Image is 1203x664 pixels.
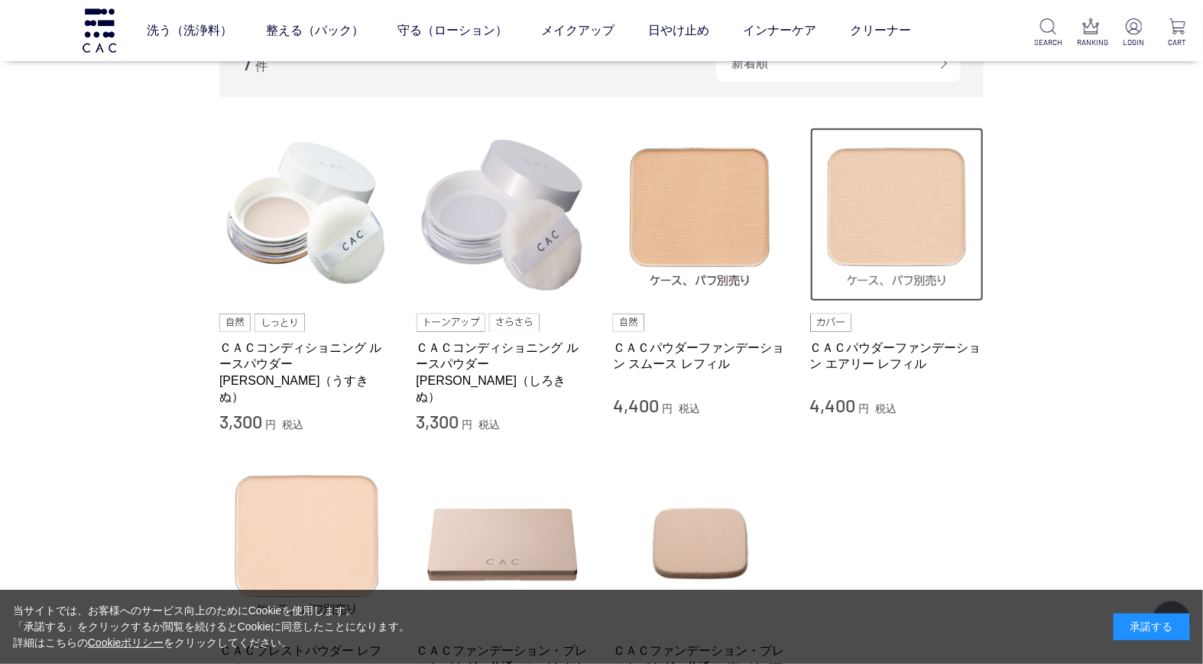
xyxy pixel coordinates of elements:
[613,340,787,373] a: ＣＡＣパウダーファンデーション スムース レフィル
[858,402,869,415] span: 円
[648,9,709,52] a: 日やけ止め
[1120,18,1148,48] a: LOGIN
[397,9,507,52] a: 守る（ローション）
[810,314,851,332] img: カバー
[147,9,232,52] a: 洗う（洗浄料）
[417,410,459,432] span: 3,300
[541,9,614,52] a: メイクアップ
[1114,614,1190,640] div: 承諾する
[1078,18,1105,48] a: RANKING
[88,636,164,649] a: Cookieポリシー
[850,9,911,52] a: クリーナー
[489,314,540,332] img: さらさら
[679,402,700,415] span: 税込
[13,603,410,651] div: 当サイトでは、お客様へのサービス向上のためにCookieを使用します。 「承諾する」をクリックするか閲覧を続けるとCookieに同意したことになります。 詳細はこちらの をクリックしてください。
[417,314,486,332] img: トーンアップ
[265,418,276,431] span: 円
[810,128,984,302] img: ＣＡＣパウダーファンデーション エアリー レフィル
[662,402,673,415] span: 円
[219,457,394,631] img: ＣＡＣプレストパウダー レフィル
[810,394,856,416] span: 4,400
[219,314,251,332] img: 自然
[417,340,591,405] a: ＣＡＣコンディショニング ルースパウダー [PERSON_NAME]（しろきぬ）
[282,418,303,431] span: 税込
[613,314,644,332] img: 自然
[1163,18,1191,48] a: CART
[478,418,500,431] span: 税込
[1034,37,1062,48] p: SEARCH
[613,394,659,416] span: 4,400
[219,410,262,432] span: 3,300
[810,340,984,373] a: ＣＡＣパウダーファンデーション エアリー レフィル
[80,8,118,52] img: logo
[462,418,472,431] span: 円
[219,340,394,405] a: ＣＡＣコンディショニング ルースパウダー [PERSON_NAME]（うすきぬ）
[613,128,787,302] img: ＣＡＣパウダーファンデーション スムース レフィル
[743,9,816,52] a: インナーケア
[875,402,897,415] span: 税込
[219,128,394,302] img: ＣＡＣコンディショニング ルースパウダー 薄絹（うすきぬ）
[255,314,305,332] img: しっとり
[1163,37,1191,48] p: CART
[1120,37,1148,48] p: LOGIN
[613,457,787,631] img: ＣＡＣファンデーション・プレストパウダー共通スポンジパフ
[417,128,591,302] img: ＣＡＣコンディショニング ルースパウダー 白絹（しろきぬ）
[417,457,591,631] img: ＣＡＣファンデーション・プレストパウダー共通コンパクトケース
[1034,18,1062,48] a: SEARCH
[1078,37,1105,48] p: RANKING
[266,9,364,52] a: 整える（パック）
